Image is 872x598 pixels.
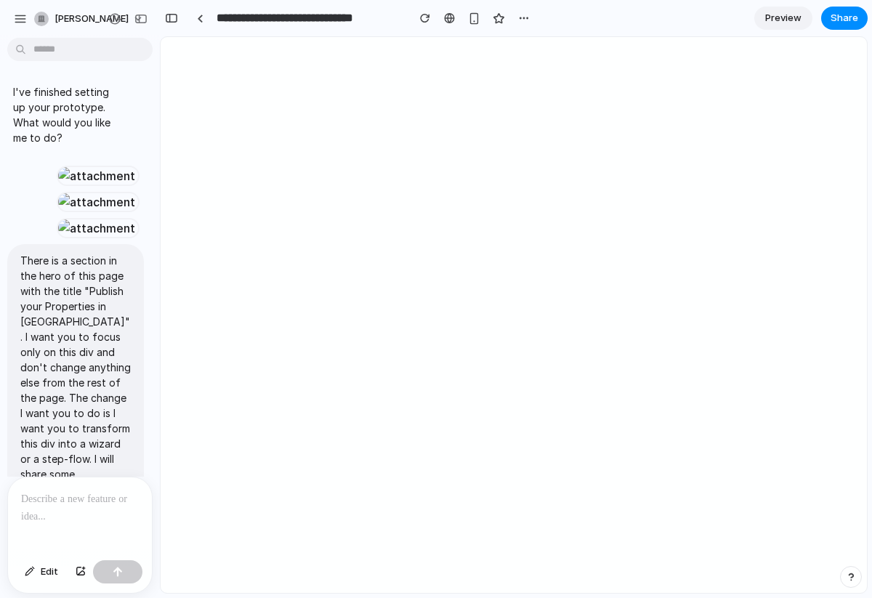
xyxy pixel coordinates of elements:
span: Preview [765,11,802,25]
span: Share [831,11,858,25]
a: Preview [754,7,812,30]
button: Share [821,7,868,30]
button: [PERSON_NAME] [28,7,151,31]
p: I've finished setting up your prototype. What would you like me to do? [13,84,122,145]
button: Edit [17,560,65,583]
span: Edit [41,565,58,579]
span: [PERSON_NAME] [54,12,129,26]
